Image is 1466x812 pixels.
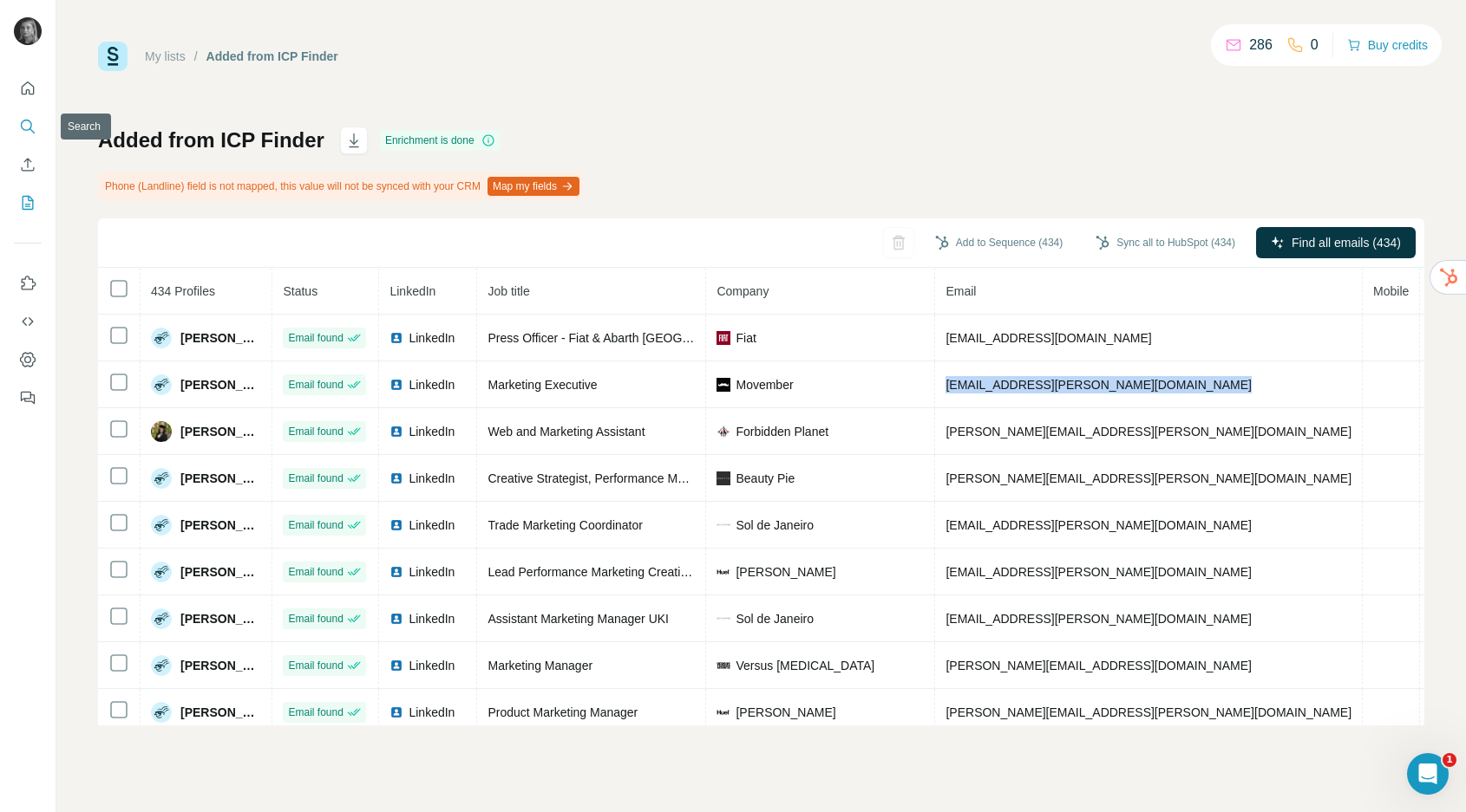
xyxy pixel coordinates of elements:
button: Find all emails (434) [1256,227,1416,258]
span: Company [717,284,769,298]
span: Email found [288,611,343,627]
button: Add to Sequence (434) [923,230,1075,256]
button: Enrich CSV [14,149,42,180]
div: Added from ICP Finder [206,48,338,65]
span: Email found [288,330,343,346]
span: 434 Profiles [151,284,215,298]
span: Email [946,284,976,298]
span: Job title [488,284,529,298]
span: Product Marketing Manager [488,705,638,719]
span: Email found [288,424,343,439]
span: [PERSON_NAME] [180,657,261,674]
span: Email found [288,377,343,393]
img: company-logo [717,659,730,672]
span: Find all emails (434) [1292,234,1401,251]
img: LinkedIn logo [389,659,403,672]
img: LinkedIn logo [389,518,403,532]
span: [PERSON_NAME] [736,704,835,721]
span: Trade Marketing Coordinator [488,518,642,532]
img: Avatar [151,562,172,582]
img: Avatar [151,468,172,489]
span: [EMAIL_ADDRESS][PERSON_NAME][DOMAIN_NAME] [946,518,1251,532]
button: My lists [14,187,42,218]
img: LinkedIn logo [389,565,403,579]
iframe: Intercom live chat [1407,753,1449,795]
img: company-logo [717,569,730,575]
span: Lead Performance Marketing Creative Executive [488,565,749,579]
span: [EMAIL_ADDRESS][PERSON_NAME][DOMAIN_NAME] [946,565,1251,579]
img: company-logo [717,523,730,526]
span: LinkedIn [409,470,455,487]
span: [PERSON_NAME][EMAIL_ADDRESS][PERSON_NAME][DOMAIN_NAME] [946,705,1351,719]
div: Phone (Landline) field is not mapped, this value will not be synced with your CRM [98,172,583,201]
span: Mobile [1373,284,1409,298]
span: Email found [288,564,343,580]
button: Use Surfe API [14,306,42,337]
span: Movember [736,376,793,393]
button: Use Surfe on LinkedIn [14,268,42,299]
span: Fiat [736,329,756,347]
span: Versus [MEDICAL_DATA] [736,657,874,674]
span: Web and Marketing Assistant [488,425,645,438]
span: [PERSON_NAME] [180,470,261,487]
span: [PERSON_NAME] [180,563,261,581]
span: Beauty Pie [736,470,795,487]
span: LinkedIn [409,516,455,534]
span: [EMAIL_ADDRESS][PERSON_NAME][DOMAIN_NAME] [946,378,1251,392]
img: Avatar [151,328,172,348]
span: Email found [288,517,343,533]
span: Sol de Janeiro [736,610,814,627]
span: LinkedIn [409,423,455,440]
span: LinkedIn [409,610,455,627]
span: [PERSON_NAME] [180,376,261,393]
button: Buy credits [1347,33,1428,57]
button: Dashboard [14,344,42,375]
img: Avatar [151,421,172,442]
span: Marketing Executive [488,378,597,392]
img: Avatar [151,374,172,395]
img: Avatar [151,702,172,723]
span: LinkedIn [409,376,455,393]
span: Email found [288,658,343,673]
span: [PERSON_NAME][EMAIL_ADDRESS][PERSON_NAME][DOMAIN_NAME] [946,471,1351,485]
span: Sol de Janeiro [736,516,814,534]
img: Avatar [151,515,172,536]
li: / [194,48,198,65]
div: Enrichment is done [380,130,501,151]
span: Forbidden Planet [736,423,828,440]
span: LinkedIn [409,657,455,674]
span: LinkedIn [389,284,435,298]
button: Map my fields [488,177,579,196]
span: [PERSON_NAME] [180,610,261,627]
span: Email found [288,705,343,720]
span: Creative Strategist, Performance Marketing [488,471,720,485]
span: Press Officer - Fiat & Abarth [GEOGRAPHIC_DATA] [488,331,769,345]
p: 0 [1311,35,1319,55]
img: company-logo [717,331,730,345]
img: Avatar [151,608,172,629]
img: company-logo [717,425,730,438]
img: LinkedIn logo [389,378,403,392]
span: [PERSON_NAME] [180,516,261,534]
span: [PERSON_NAME] [180,329,261,347]
img: LinkedIn logo [389,331,403,345]
span: LinkedIn [409,329,455,347]
a: My lists [145,49,186,63]
img: company-logo [717,378,730,392]
img: company-logo [717,471,730,485]
img: LinkedIn logo [389,705,403,719]
img: company-logo [717,710,730,715]
span: [PERSON_NAME][EMAIL_ADDRESS][PERSON_NAME][DOMAIN_NAME] [946,425,1351,438]
h1: Added from ICP Finder [98,127,324,154]
span: [PERSON_NAME][EMAIL_ADDRESS][DOMAIN_NAME] [946,659,1251,672]
img: company-logo [717,617,730,620]
span: Email found [288,471,343,486]
span: Marketing Manager [488,659,592,672]
img: LinkedIn logo [389,612,403,626]
span: LinkedIn [409,704,455,721]
img: LinkedIn logo [389,471,403,485]
p: 286 [1249,35,1273,55]
span: Status [283,284,317,298]
span: [PERSON_NAME] [736,563,835,581]
img: Avatar [14,17,42,45]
